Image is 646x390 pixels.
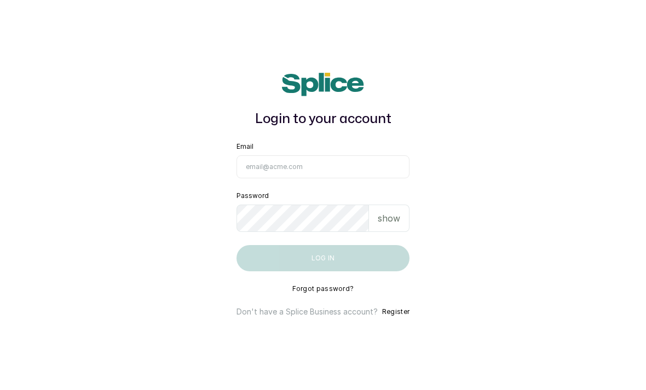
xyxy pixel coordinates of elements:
[292,284,354,293] button: Forgot password?
[237,306,378,317] p: Don't have a Splice Business account?
[378,212,400,225] p: show
[237,109,409,129] h1: Login to your account
[237,155,409,178] input: email@acme.com
[237,191,269,200] label: Password
[237,142,253,151] label: Email
[237,245,409,271] button: Log in
[382,306,409,317] button: Register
